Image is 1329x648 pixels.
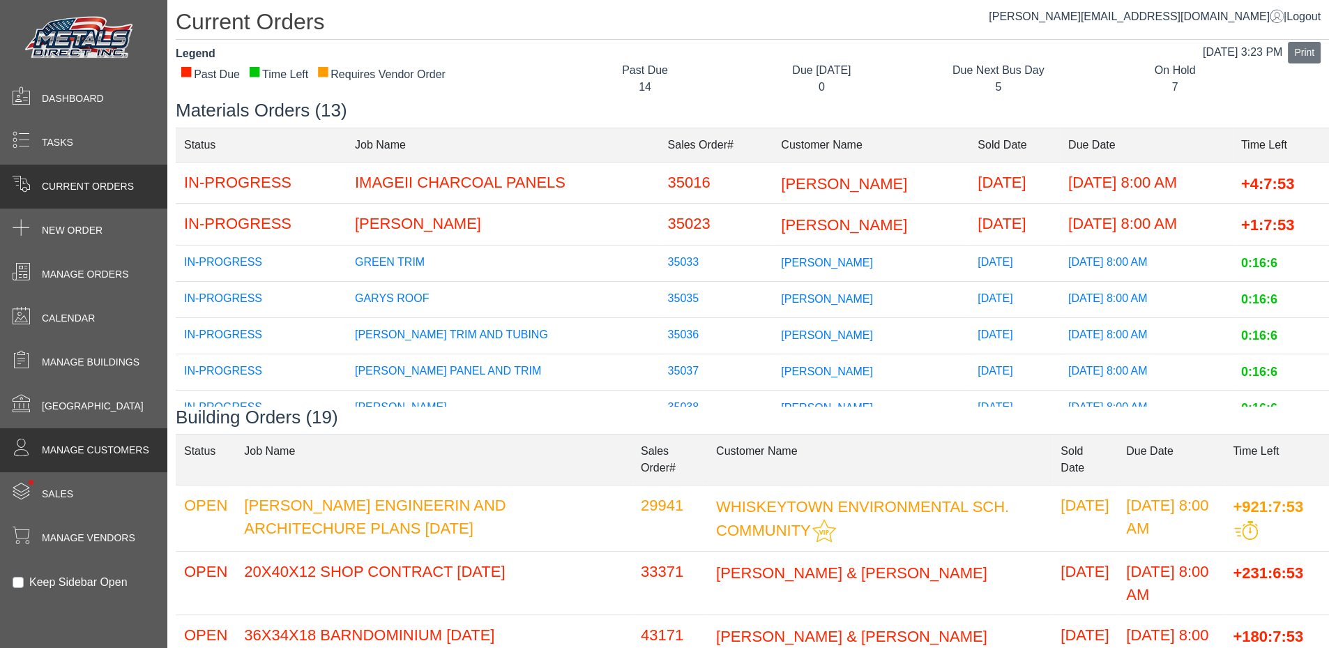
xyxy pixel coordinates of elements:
[1060,245,1233,281] td: [DATE] 8:00 AM
[42,179,134,194] span: Current Orders
[347,245,660,281] td: GREEN TRIM
[1052,551,1118,615] td: [DATE]
[176,47,215,59] strong: Legend
[781,174,907,192] span: [PERSON_NAME]
[42,223,102,238] span: New Order
[989,10,1284,22] a: [PERSON_NAME][EMAIL_ADDRESS][DOMAIN_NAME]
[660,354,773,390] td: 35037
[781,366,873,377] span: [PERSON_NAME]
[660,162,773,204] td: 35016
[1060,162,1233,204] td: [DATE] 8:00 AM
[180,66,240,83] div: Past Due
[632,551,708,615] td: 33371
[1060,204,1233,246] td: [DATE] 8:00 AM
[969,390,1060,426] td: [DATE]
[42,443,149,458] span: Manage Customers
[1118,434,1224,485] td: Due Date
[176,245,347,281] td: IN-PROGRESS
[1060,354,1233,390] td: [DATE] 8:00 AM
[660,281,773,317] td: 35035
[176,551,236,615] td: OPEN
[660,317,773,354] td: 35036
[176,390,347,426] td: IN-PROGRESS
[347,128,660,162] td: Job Name
[176,281,347,317] td: IN-PROGRESS
[1118,551,1224,615] td: [DATE] 8:00 AM
[989,8,1321,25] div: |
[1060,390,1233,426] td: [DATE] 8:00 AM
[1224,434,1329,485] td: Time Left
[176,8,1329,40] h1: Current Orders
[42,399,144,414] span: [GEOGRAPHIC_DATA]
[632,434,708,485] td: Sales Order#
[567,62,722,79] div: Past Due
[716,497,1009,539] span: WHISKEYTOWN ENVIRONMENTAL SCH. COMMUNITY
[13,460,49,505] span: •
[42,311,95,326] span: Calendar
[176,162,347,204] td: IN-PROGRESS
[969,128,1060,162] td: Sold Date
[660,128,773,162] td: Sales Order#
[660,390,773,426] td: 35038
[347,317,660,354] td: [PERSON_NAME] TRIM AND TUBING
[781,293,873,305] span: [PERSON_NAME]
[236,485,632,551] td: [PERSON_NAME] ENGINEERIN AND ARCHITECHURE PLANS [DATE]
[176,485,236,551] td: OPEN
[1241,401,1277,415] span: 0:16:6
[1203,46,1282,58] span: [DATE] 3:23 PM
[969,354,1060,390] td: [DATE]
[1241,216,1294,234] span: +1:7:53
[42,91,104,106] span: Dashboard
[660,204,773,246] td: 35023
[317,66,329,76] div: ■
[1233,128,1329,162] td: Time Left
[176,204,347,246] td: IN-PROGRESS
[248,66,308,83] div: Time Left
[1052,485,1118,551] td: [DATE]
[1241,174,1294,192] span: +4:7:53
[29,574,128,591] label: Keep Sidebar Open
[347,162,660,204] td: IMAGEII CHARCOAL PANELS
[42,487,73,502] span: Sales
[660,245,773,281] td: 35033
[42,531,135,545] span: Manage Vendors
[1060,281,1233,317] td: [DATE] 8:00 AM
[176,317,347,354] td: IN-PROGRESS
[1060,128,1233,162] td: Due Date
[180,66,192,76] div: ■
[1060,317,1233,354] td: [DATE] 8:00 AM
[781,216,907,234] span: [PERSON_NAME]
[781,402,873,414] span: [PERSON_NAME]
[176,128,347,162] td: Status
[176,407,1329,428] h3: Building Orders (19)
[1241,365,1277,379] span: 0:16:6
[969,162,1060,204] td: [DATE]
[42,267,128,282] span: Manage Orders
[317,66,446,83] div: Requires Vendor Order
[42,355,139,370] span: Manage Buildings
[1288,42,1321,63] button: Print
[236,551,632,615] td: 20X40X12 SHOP CONTRACT [DATE]
[176,434,236,485] td: Status
[781,329,873,341] span: [PERSON_NAME]
[1234,521,1258,540] img: This order should be prioritized
[21,13,139,64] img: Metals Direct Inc Logo
[708,434,1052,485] td: Customer Name
[920,62,1076,79] div: Due Next Bus Day
[42,135,73,150] span: Tasks
[920,79,1076,96] div: 5
[1233,497,1303,515] span: +921:7:53
[716,627,987,645] span: [PERSON_NAME] & [PERSON_NAME]
[1097,62,1252,79] div: On Hold
[744,62,899,79] div: Due [DATE]
[632,485,708,551] td: 29941
[969,204,1060,246] td: [DATE]
[347,390,660,426] td: [PERSON_NAME]
[176,100,1329,121] h3: Materials Orders (13)
[969,245,1060,281] td: [DATE]
[969,317,1060,354] td: [DATE]
[1233,564,1303,581] span: +231:6:53
[347,281,660,317] td: GARYS ROOF
[236,434,632,485] td: Job Name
